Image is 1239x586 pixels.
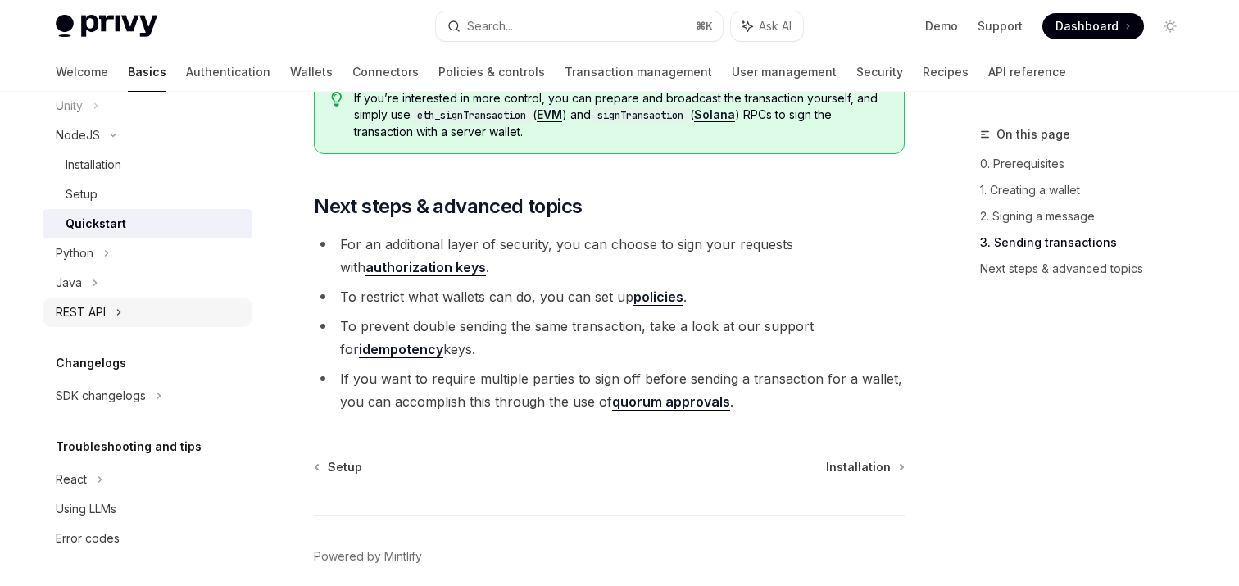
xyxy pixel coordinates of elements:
[980,229,1196,256] a: 3. Sending transactions
[826,459,903,475] a: Installation
[43,150,252,179] a: Installation
[43,524,252,553] a: Error codes
[314,285,905,308] li: To restrict what wallets can do, you can set up .
[1055,18,1119,34] span: Dashboard
[66,155,121,175] div: Installation
[436,11,723,41] button: Search...⌘K
[759,18,792,34] span: Ask AI
[612,393,730,411] a: quorum approvals
[411,107,533,124] code: eth_signTransaction
[56,386,146,406] div: SDK changelogs
[359,341,443,358] a: idempotency
[56,470,87,489] div: React
[352,52,419,92] a: Connectors
[56,499,116,519] div: Using LLMs
[591,107,690,124] code: signTransaction
[43,209,252,238] a: Quickstart
[314,548,422,565] a: Powered by Mintlify
[996,125,1070,144] span: On this page
[331,92,343,107] svg: Tip
[978,18,1023,34] a: Support
[290,52,333,92] a: Wallets
[314,367,905,413] li: If you want to require multiple parties to sign off before sending a transaction for a wallet, yo...
[925,18,958,34] a: Demo
[732,52,837,92] a: User management
[43,494,252,524] a: Using LLMs
[980,203,1196,229] a: 2. Signing a message
[56,15,157,38] img: light logo
[314,193,582,220] span: Next steps & advanced topics
[56,125,100,145] div: NodeJS
[565,52,712,92] a: Transaction management
[315,459,362,475] a: Setup
[731,11,803,41] button: Ask AI
[56,302,106,322] div: REST API
[696,20,713,33] span: ⌘ K
[856,52,903,92] a: Security
[988,52,1066,92] a: API reference
[314,233,905,279] li: For an additional layer of security, you can choose to sign your requests with .
[354,90,887,140] span: If you’re interested in more control, you can prepare and broadcast the transaction yourself, and...
[633,288,683,306] a: policies
[1157,13,1183,39] button: Toggle dark mode
[826,459,891,475] span: Installation
[438,52,545,92] a: Policies & controls
[43,179,252,209] a: Setup
[186,52,270,92] a: Authentication
[56,529,120,548] div: Error codes
[694,107,735,122] a: Solana
[537,107,562,122] a: EVM
[56,52,108,92] a: Welcome
[980,256,1196,282] a: Next steps & advanced topics
[1042,13,1144,39] a: Dashboard
[66,214,126,234] div: Quickstart
[56,437,202,457] h5: Troubleshooting and tips
[923,52,969,92] a: Recipes
[314,315,905,361] li: To prevent double sending the same transaction, take a look at our support for keys.
[66,184,98,204] div: Setup
[328,459,362,475] span: Setup
[128,52,166,92] a: Basics
[56,273,82,293] div: Java
[56,353,126,373] h5: Changelogs
[980,177,1196,203] a: 1. Creating a wallet
[980,151,1196,177] a: 0. Prerequisites
[467,16,513,36] div: Search...
[56,243,93,263] div: Python
[365,259,486,276] a: authorization keys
